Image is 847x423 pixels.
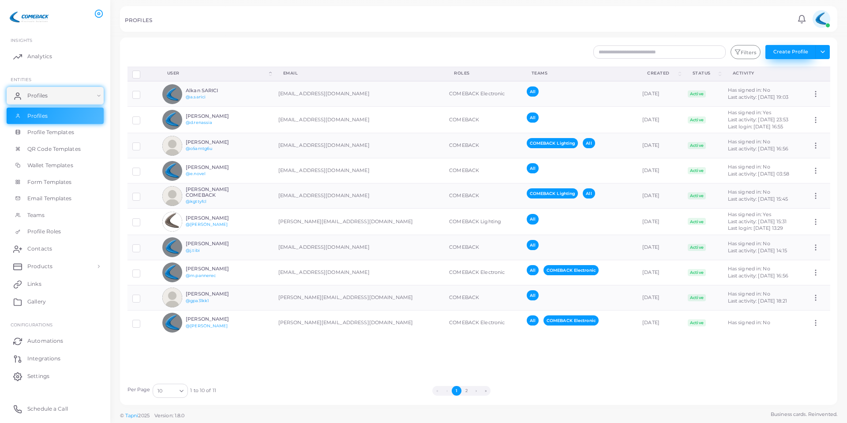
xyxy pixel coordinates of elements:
[527,315,539,326] span: All
[186,248,200,253] a: @j.tibi
[125,17,152,23] h5: PROFILES
[733,70,798,76] div: activity
[186,323,228,328] a: @[PERSON_NAME]
[7,108,104,124] a: Profiles
[583,188,595,198] span: All
[7,190,104,207] a: Email Templates
[728,146,788,152] span: Last activity: [DATE] 16:56
[728,116,788,123] span: Last activity: [DATE] 23:53
[186,215,251,221] h6: [PERSON_NAME]
[7,258,104,275] a: Products
[153,384,188,398] div: Search for option
[688,116,706,124] span: Active
[125,412,139,419] a: Tapni
[444,235,521,260] td: COMEBACK
[274,310,445,335] td: [PERSON_NAME][EMAIL_ADDRESS][DOMAIN_NAME]
[7,87,104,105] a: Profiles
[162,136,182,156] img: avatar
[728,266,770,272] span: Has signed in: No
[688,167,706,174] span: Active
[688,90,706,97] span: Active
[186,113,251,119] h6: [PERSON_NAME]
[471,386,481,396] button: Go to next page
[186,298,209,303] a: @gpa31kk1
[162,84,182,104] img: avatar
[162,212,182,232] img: avatar
[454,70,512,76] div: Roles
[27,262,52,270] span: Products
[27,52,52,60] span: Analytics
[274,107,445,133] td: [EMAIL_ADDRESS][DOMAIN_NAME]
[27,228,61,236] span: Profile Roles
[728,164,770,170] span: Has signed in: No
[444,158,521,183] td: COMEBACK
[274,133,445,158] td: [EMAIL_ADDRESS][DOMAIN_NAME]
[7,275,104,293] a: Links
[27,211,45,219] span: Teams
[637,158,682,183] td: [DATE]
[444,209,521,235] td: COMEBACK Lighting
[527,188,578,198] span: COMEBACK Lighting
[543,315,599,326] span: COMEBACK Electronic
[728,273,788,279] span: Last activity: [DATE] 16:56
[688,319,706,326] span: Active
[27,372,49,380] span: Settings
[527,86,539,97] span: All
[7,141,104,157] a: QR Code Templates
[27,245,52,253] span: Contacts
[527,240,539,250] span: All
[527,138,578,148] span: COMEBACK Lighting
[186,139,251,145] h6: [PERSON_NAME]
[7,332,104,350] a: Automations
[27,355,60,363] span: Integrations
[527,163,539,173] span: All
[728,124,783,130] span: Last login: [DATE] 16:55
[27,195,72,202] span: Email Templates
[274,209,445,235] td: [PERSON_NAME][EMAIL_ADDRESS][DOMAIN_NAME]
[127,386,150,393] label: Per Page
[637,285,682,310] td: [DATE]
[444,310,521,335] td: COMEBACK Electronic
[637,260,682,285] td: [DATE]
[527,265,539,275] span: All
[11,322,52,327] span: Configurations
[637,310,682,335] td: [DATE]
[167,70,267,76] div: User
[728,291,770,297] span: Has signed in: No
[274,158,445,183] td: [EMAIL_ADDRESS][DOMAIN_NAME]
[7,240,104,258] a: Contacts
[728,196,788,202] span: Last activity: [DATE] 15:45
[186,291,251,297] h6: [PERSON_NAME]
[688,142,706,149] span: Active
[163,386,176,396] input: Search for option
[637,209,682,235] td: [DATE]
[637,81,682,107] td: [DATE]
[11,77,31,82] span: ENTITIES
[532,70,628,76] div: Teams
[444,260,521,285] td: COMEBACK Electronic
[637,133,682,158] td: [DATE]
[186,165,251,170] h6: [PERSON_NAME]
[728,94,788,100] span: Last activity: [DATE] 19:03
[7,400,104,418] a: Schedule a Call
[444,133,521,158] td: COMEBACK
[731,45,761,59] button: Filters
[27,161,73,169] span: Wallet Templates
[186,120,212,125] a: @d.renassia
[637,183,682,209] td: [DATE]
[7,293,104,311] a: Gallery
[186,146,212,151] a: @o5amtg6u
[274,260,445,285] td: [EMAIL_ADDRESS][DOMAIN_NAME]
[728,240,770,247] span: Has signed in: No
[7,157,104,174] a: Wallet Templates
[728,298,787,304] span: Last activity: [DATE] 18:21
[186,222,228,227] a: @[PERSON_NAME]
[186,187,251,198] h6: [PERSON_NAME] COMEBACK
[637,107,682,133] td: [DATE]
[8,8,57,25] img: logo
[527,112,539,123] span: All
[7,223,104,240] a: Profile Roles
[688,192,706,199] span: Active
[274,285,445,310] td: [PERSON_NAME][EMAIL_ADDRESS][DOMAIN_NAME]
[186,266,251,272] h6: [PERSON_NAME]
